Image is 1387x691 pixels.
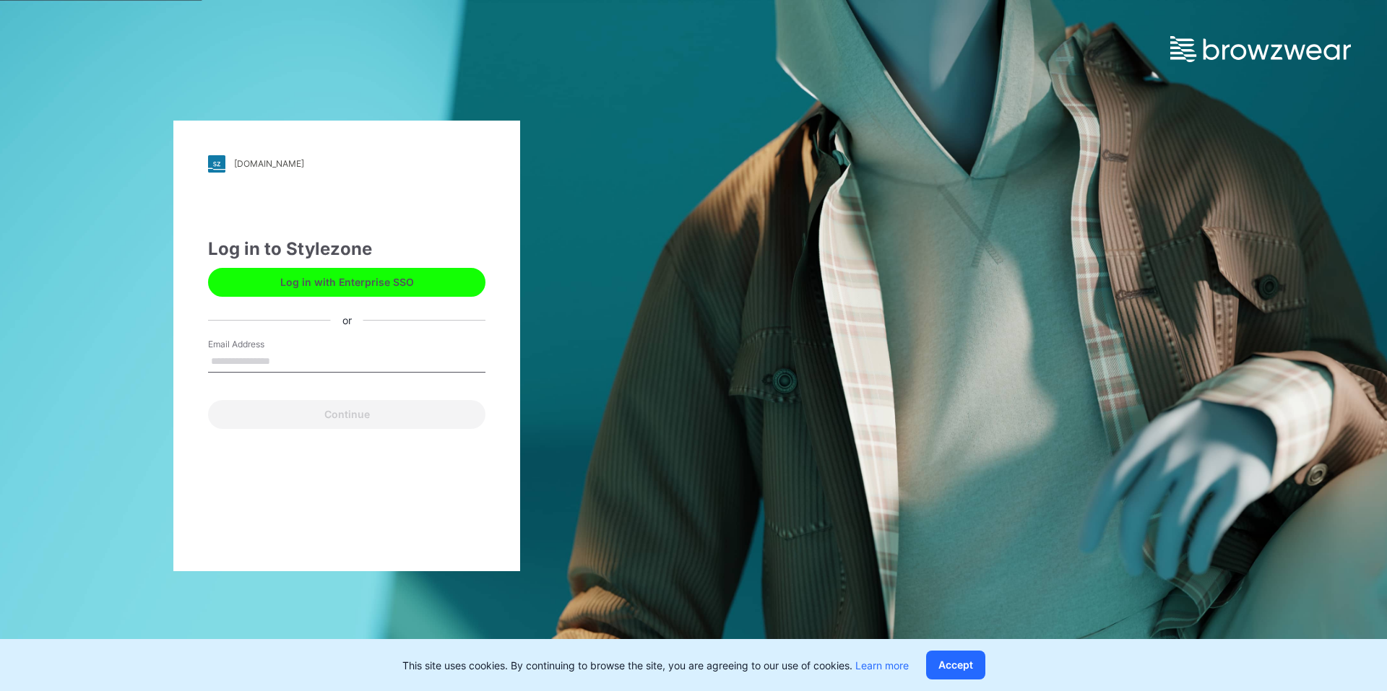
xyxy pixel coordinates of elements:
[855,659,909,672] a: Learn more
[331,313,363,328] div: or
[1170,36,1351,62] img: browzwear-logo.e42bd6dac1945053ebaf764b6aa21510.svg
[208,236,485,262] div: Log in to Stylezone
[234,158,304,169] div: [DOMAIN_NAME]
[208,155,485,173] a: [DOMAIN_NAME]
[926,651,985,679] button: Accept
[208,268,485,297] button: Log in with Enterprise SSO
[208,155,225,173] img: stylezone-logo.562084cfcfab977791bfbf7441f1a819.svg
[402,658,909,673] p: This site uses cookies. By continuing to browse the site, you are agreeing to our use of cookies.
[208,338,309,351] label: Email Address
